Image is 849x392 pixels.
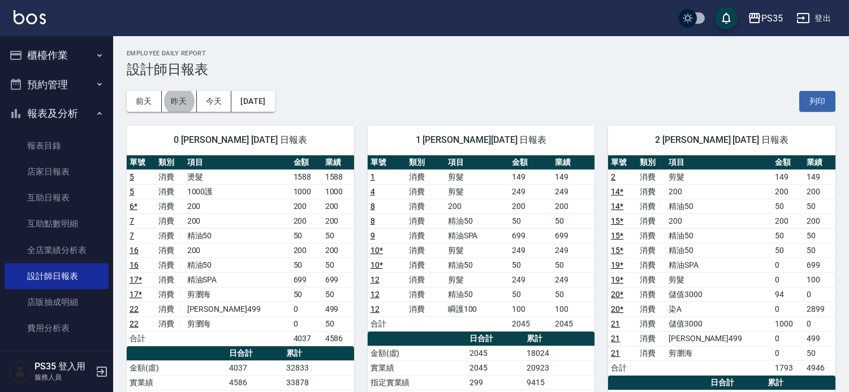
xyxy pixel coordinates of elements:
a: 8 [370,216,375,225]
td: 消費 [406,287,445,302]
td: 249 [509,243,552,258]
td: 1000 [291,184,322,199]
td: 32833 [283,360,354,375]
a: 4 [370,187,375,196]
td: 消費 [406,169,445,184]
td: 249 [552,184,595,199]
td: 剪髮 [445,243,509,258]
td: 儲值3000 [666,316,772,331]
td: 249 [552,272,595,287]
a: 12 [370,275,380,284]
td: 精油50 [445,258,509,272]
th: 業績 [804,155,835,170]
th: 類別 [156,155,184,170]
td: 1588 [322,169,354,184]
td: 149 [509,169,552,184]
td: 200 [804,214,835,228]
th: 業績 [322,155,354,170]
td: 249 [552,243,595,258]
th: 類別 [637,155,666,170]
td: 消費 [406,199,445,214]
td: 200 [291,243,322,258]
div: PS35 [761,11,783,25]
td: 699 [804,258,835,272]
td: 消費 [156,199,184,214]
td: 0 [291,316,322,331]
td: 合計 [608,360,637,375]
button: save [715,7,738,29]
a: 互助日報表 [5,185,109,211]
td: 1793 [772,360,804,375]
td: 消費 [637,214,666,228]
a: 16 [130,246,139,255]
a: 8 [370,202,375,211]
td: 儲值3000 [666,287,772,302]
h5: PS35 登入用 [35,361,92,372]
td: 50 [291,287,322,302]
td: 消費 [637,169,666,184]
a: 12 [370,304,380,313]
td: 699 [322,272,354,287]
td: 50 [804,228,835,243]
td: 消費 [156,302,184,316]
td: 合計 [127,331,156,346]
a: 互助點數明細 [5,211,109,237]
td: 消費 [637,243,666,258]
td: 50 [552,287,595,302]
p: 服務人員 [35,372,92,382]
td: 精油50 [666,243,772,258]
td: 1000 [322,184,354,199]
td: 200 [291,199,322,214]
td: 精油SPA [445,228,509,243]
td: 精油50 [445,214,509,228]
a: 全店業績分析表 [5,237,109,263]
td: 50 [509,287,552,302]
td: 200 [322,199,354,214]
a: 2 [611,172,615,181]
th: 金額 [509,155,552,170]
a: 21 [611,319,620,328]
h3: 設計師日報表 [127,62,835,77]
td: 50 [322,316,354,331]
th: 金額 [291,155,322,170]
td: 消費 [406,258,445,272]
td: 染A [666,302,772,316]
span: 0 [PERSON_NAME] [DATE] 日報表 [140,134,341,146]
td: 299 [467,375,524,390]
td: 200 [772,184,804,199]
td: 消費 [406,214,445,228]
td: 消費 [156,243,184,258]
td: 249 [509,272,552,287]
a: 店家日報表 [5,159,109,185]
button: 今天 [197,91,232,112]
td: 9415 [524,375,594,390]
td: 消費 [637,228,666,243]
a: 5 [130,172,134,181]
td: 金額(虛) [368,346,467,360]
td: 剪髮 [445,184,509,199]
button: 櫃檯作業 [5,41,109,70]
button: 列印 [799,91,835,112]
td: 18024 [524,346,594,360]
td: 100 [552,302,595,316]
td: 4586 [226,375,283,390]
th: 業績 [552,155,595,170]
img: Logo [14,10,46,24]
a: 報表目錄 [5,133,109,159]
td: 剪瀏海 [184,316,291,331]
td: 精油SPA [184,272,291,287]
td: 消費 [406,228,445,243]
h2: Employee Daily Report [127,50,835,57]
td: 499 [322,302,354,316]
button: PS35 [743,7,787,30]
td: 200 [772,214,804,228]
td: 149 [772,169,804,184]
td: 剪髮 [666,272,772,287]
td: 消費 [156,228,184,243]
td: 149 [552,169,595,184]
td: 200 [322,243,354,258]
td: 消費 [637,184,666,199]
th: 累計 [765,376,835,390]
td: 50 [804,199,835,214]
td: [PERSON_NAME]499 [184,302,291,316]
